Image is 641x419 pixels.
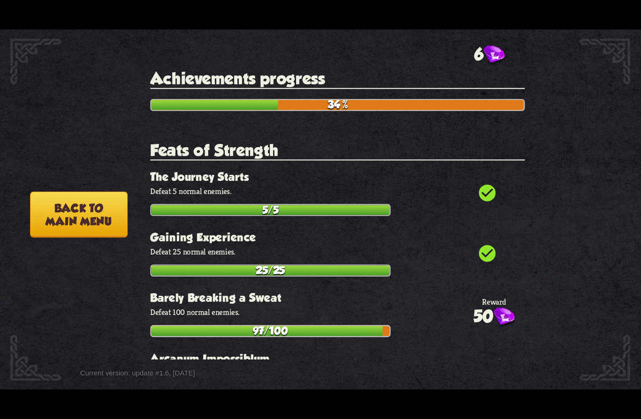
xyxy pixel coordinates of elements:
[483,45,504,66] img: gem.png
[474,45,504,66] div: 6
[151,205,389,215] div: 5/5
[477,244,497,264] i: check_circle
[151,326,389,336] div: 97/100
[151,266,389,276] div: 25/25
[80,364,277,382] div: Current version: update #1.6, [DATE]
[150,231,525,244] h3: Gaining Experience
[473,307,515,328] div: 50
[150,307,525,317] p: Defeat 100 normal enemies.
[151,100,524,110] div: 34%
[477,183,497,203] i: check_circle
[150,247,525,257] p: Defeat 25 normal enemies.
[150,292,525,305] h3: Barely Breaking a Sweat
[150,171,525,184] h3: The Journey Starts
[30,192,128,238] button: Back tomain menu
[150,69,525,89] h2: Achievements progress
[150,141,525,161] h2: Feats of Strength
[150,352,525,365] h3: Arcanum Impossiblum
[494,307,515,328] img: gem.png
[150,186,525,196] p: Defeat 5 normal enemies.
